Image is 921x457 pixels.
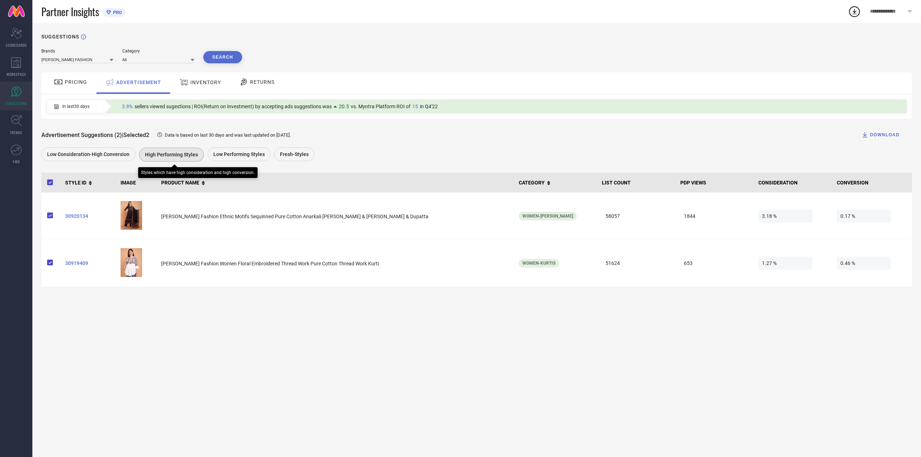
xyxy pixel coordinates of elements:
div: Styles which have high consideration and high conversion. [141,170,255,175]
span: ADVERTISEMENT [116,79,161,85]
span: 1844 [680,210,734,223]
span: 3.8% [122,104,133,109]
span: Partner Insights [41,4,99,19]
span: WORKSPACE [6,72,26,77]
th: CATEGORY [516,173,599,193]
span: Data is based on last 30 days and was last updated on [DATE] . [165,132,291,138]
div: Open download list [848,5,861,18]
th: CONVERSION [834,173,912,193]
span: INVENTORY [190,79,221,85]
span: Advertisement Suggestions (2) [41,132,122,138]
img: exw4gcki_9c80536e2c414161968c54dcabe7317a.jpg [121,248,142,277]
th: PDP VIEWS [677,173,756,193]
span: Fresh-Styles [280,151,309,157]
div: Percentage of sellers who have viewed suggestions for the current Insight Type [118,102,441,111]
span: SUGGESTIONS [5,101,27,106]
span: 1.27 % [758,257,812,270]
a: 30919409 [65,260,115,266]
span: Selected 2 [123,132,149,138]
span: Women-Kurtis [522,261,555,266]
a: 30920134 [65,213,115,219]
img: ALHOZtDx_04ed6bf0ae7441cd997f657d55bb6b7c.jpg [121,201,142,230]
span: 0.46 % [837,257,891,270]
span: TRENDS [10,130,22,135]
th: PRODUCT NAME [158,173,516,193]
span: FWD [13,159,20,164]
span: 20.5 [339,104,349,109]
span: in Q4'22 [420,104,438,109]
span: [PERSON_NAME] Fashion Women Floral Embroidered Thread Work Pure Cotton Thread Work Kurti [161,261,379,266]
span: vs. Myntra Platform ROI of [351,104,410,109]
span: | [122,132,123,138]
span: PRO [111,10,122,15]
span: SCORECARDS [6,42,27,48]
div: DOWNLOAD [861,131,899,138]
div: Brands [41,49,113,54]
span: RETURNS [250,79,275,85]
h1: SUGGESTIONS [41,34,79,40]
span: 58057 [602,210,656,223]
span: [PERSON_NAME] Fashion Ethnic Motifs Sequinned Pure Cotton Anarkali [PERSON_NAME] & [PERSON_NAME] ... [161,214,428,219]
button: Search [203,51,242,63]
span: 3.18 % [758,210,812,223]
th: CONSIDERATION [756,173,834,193]
span: sellers viewed sugestions | ROI(Return on Investment) by accepting ads suggestions was [135,104,332,109]
th: IMAGE [118,173,158,193]
span: PRICING [65,79,87,85]
th: STYLE ID [62,173,118,193]
span: 15 [412,104,418,109]
span: Women-[PERSON_NAME] [522,214,573,219]
span: High Performing Styles [145,152,198,157]
span: 653 [680,257,734,270]
span: Low Performing Styles [213,151,265,157]
button: DOWNLOAD [852,128,908,142]
span: In last 30 days [62,104,90,109]
th: LIST COUNT [599,173,677,193]
span: 0.17 % [837,210,891,223]
span: Low Consideration-High Conversion [47,151,130,157]
span: 51624 [602,257,656,270]
div: Category [122,49,194,54]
